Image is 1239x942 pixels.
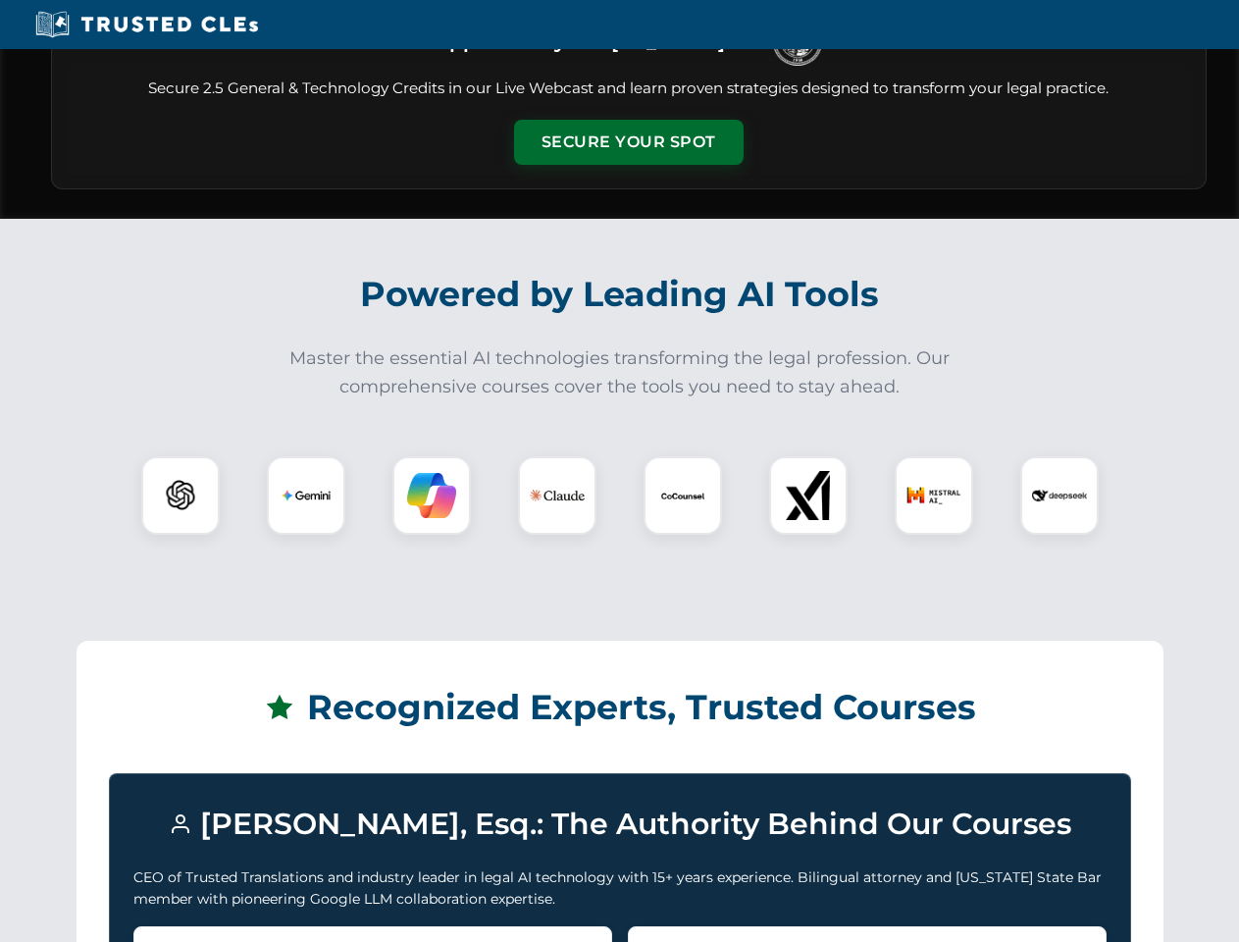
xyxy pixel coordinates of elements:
[267,456,345,535] div: Gemini
[392,456,471,535] div: Copilot
[530,468,585,523] img: Claude Logo
[133,798,1107,851] h3: [PERSON_NAME], Esq.: The Authority Behind Our Courses
[407,471,456,520] img: Copilot Logo
[109,673,1131,742] h2: Recognized Experts, Trusted Courses
[769,456,848,535] div: xAI
[895,456,973,535] div: Mistral AI
[906,468,961,523] img: Mistral AI Logo
[133,866,1107,911] p: CEO of Trusted Translations and industry leader in legal AI technology with 15+ years experience....
[518,456,596,535] div: Claude
[152,467,209,524] img: ChatGPT Logo
[141,456,220,535] div: ChatGPT
[1020,456,1099,535] div: DeepSeek
[1032,468,1087,523] img: DeepSeek Logo
[277,344,963,401] p: Master the essential AI technologies transforming the legal profession. Our comprehensive courses...
[644,456,722,535] div: CoCounsel
[514,120,744,165] button: Secure Your Spot
[77,260,1163,329] h2: Powered by Leading AI Tools
[658,471,707,520] img: CoCounsel Logo
[282,471,331,520] img: Gemini Logo
[784,471,833,520] img: xAI Logo
[29,10,264,39] img: Trusted CLEs
[76,78,1182,100] p: Secure 2.5 General & Technology Credits in our Live Webcast and learn proven strategies designed ...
